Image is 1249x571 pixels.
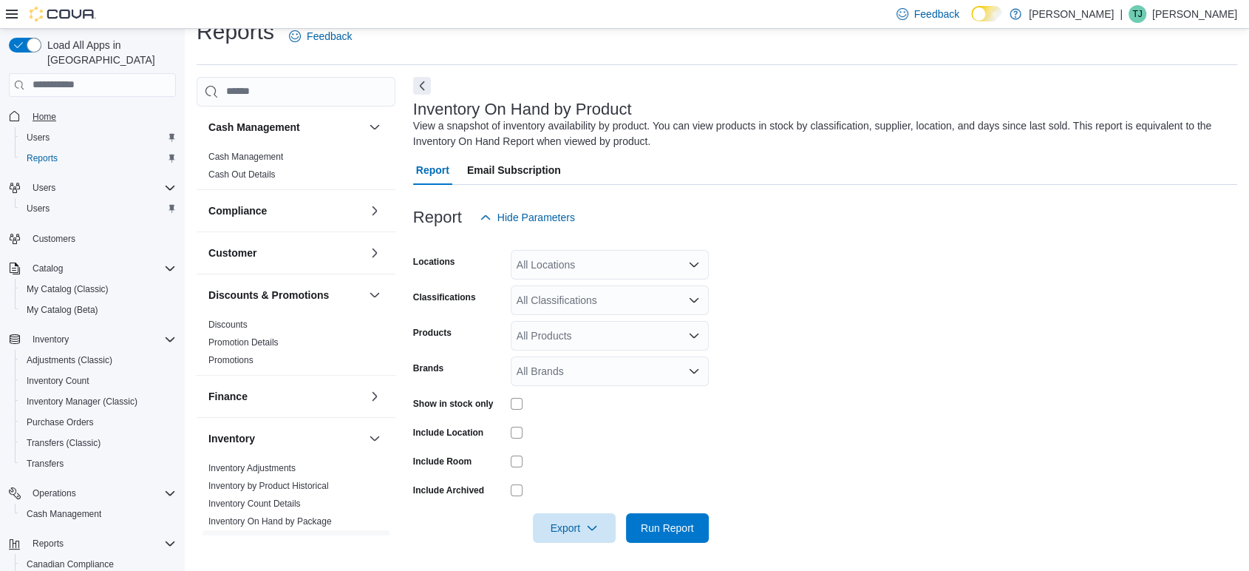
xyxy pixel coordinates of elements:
[21,505,107,523] a: Cash Management
[21,149,64,167] a: Reports
[15,371,182,391] button: Inventory Count
[21,351,176,369] span: Adjustments (Classic)
[688,294,700,306] button: Open list of options
[208,534,327,544] a: Inventory On Hand by Product
[208,151,283,163] span: Cash Management
[1132,5,1142,23] span: TJ
[27,229,176,248] span: Customers
[21,280,115,298] a: My Catalog (Classic)
[21,455,176,473] span: Transfers
[208,463,296,473] a: Inventory Adjustments
[208,337,279,348] span: Promotion Details
[413,291,476,303] label: Classifications
[21,372,95,390] a: Inventory Count
[208,533,327,545] span: Inventory On Hand by Product
[3,106,182,127] button: Home
[3,178,182,198] button: Users
[366,118,384,136] button: Cash Management
[283,21,358,51] a: Feedback
[688,365,700,377] button: Open list of options
[413,77,431,95] button: Next
[27,331,176,348] span: Inventory
[15,391,182,412] button: Inventory Manager (Classic)
[15,504,182,524] button: Cash Management
[208,481,329,491] a: Inventory by Product Historical
[33,334,69,345] span: Inventory
[27,260,176,277] span: Catalog
[21,413,100,431] a: Purchase Orders
[208,480,329,492] span: Inventory by Product Historical
[15,412,182,433] button: Purchase Orders
[197,316,395,375] div: Discounts & Promotions
[413,398,494,410] label: Show in stock only
[1129,5,1146,23] div: TJ Jacobs
[15,453,182,474] button: Transfers
[208,354,253,366] span: Promotions
[208,431,255,446] h3: Inventory
[27,331,75,348] button: Inventory
[197,148,395,189] div: Cash Management
[971,21,972,22] span: Dark Mode
[626,513,709,543] button: Run Report
[413,362,443,374] label: Brands
[197,17,274,47] h1: Reports
[208,169,276,180] a: Cash Out Details
[27,375,89,387] span: Inventory Count
[208,120,363,135] button: Cash Management
[15,148,182,169] button: Reports
[15,127,182,148] button: Users
[467,155,561,185] span: Email Subscription
[33,538,64,550] span: Reports
[413,101,632,118] h3: Inventory On Hand by Product
[413,484,484,496] label: Include Archived
[641,521,694,535] span: Run Report
[41,38,176,67] span: Load All Apps in [GEOGRAPHIC_DATA]
[208,288,363,303] button: Discounts & Promotions
[27,230,81,248] a: Customers
[208,499,301,509] a: Inventory Count Details
[3,329,182,350] button: Inventory
[3,483,182,504] button: Operations
[15,433,182,453] button: Transfers (Classic)
[15,350,182,371] button: Adjustments (Classic)
[208,246,256,260] h3: Customer
[21,200,55,217] a: Users
[208,389,248,404] h3: Finance
[474,203,581,232] button: Hide Parameters
[366,388,384,405] button: Finance
[413,209,462,226] h3: Report
[21,200,176,217] span: Users
[21,372,176,390] span: Inventory Count
[21,129,176,146] span: Users
[27,508,101,520] span: Cash Management
[21,301,104,319] a: My Catalog (Beta)
[27,108,62,126] a: Home
[208,355,253,365] a: Promotions
[21,149,176,167] span: Reports
[1152,5,1237,23] p: [PERSON_NAME]
[208,431,363,446] button: Inventory
[27,484,82,502] button: Operations
[27,152,58,164] span: Reports
[413,456,472,467] label: Include Room
[27,354,112,366] span: Adjustments (Classic)
[27,416,94,428] span: Purchase Orders
[15,198,182,219] button: Users
[208,203,363,218] button: Compliance
[208,516,332,527] a: Inventory On Hand by Package
[27,437,101,449] span: Transfers (Classic)
[413,327,452,339] label: Products
[21,393,176,410] span: Inventory Manager (Classic)
[27,283,109,295] span: My Catalog (Classic)
[33,233,75,245] span: Customers
[21,434,176,452] span: Transfers (Classic)
[3,533,182,554] button: Reports
[27,458,64,470] span: Transfers
[27,304,98,316] span: My Catalog (Beta)
[27,535,176,553] span: Reports
[27,107,176,126] span: Home
[542,513,607,543] span: Export
[366,244,384,262] button: Customer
